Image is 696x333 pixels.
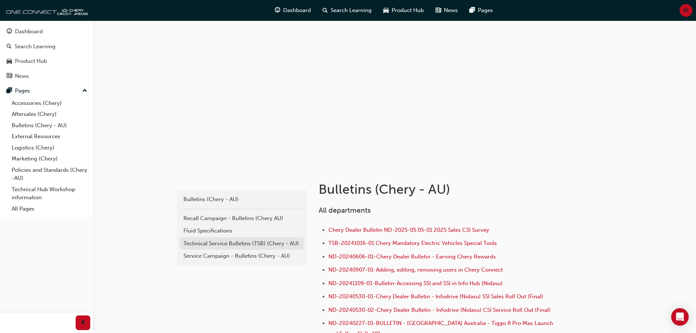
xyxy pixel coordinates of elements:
a: Accessories (Chery) [9,98,90,109]
span: news-icon [7,73,12,80]
span: guage-icon [275,6,280,15]
span: Dashboard [283,6,311,15]
a: car-iconProduct Hub [377,3,430,18]
div: Technical Service Bulletins (TSB) (Chery - AU) [183,239,300,248]
span: News [444,6,458,15]
span: news-icon [436,6,441,15]
span: car-icon [7,58,12,65]
a: ND-20240530-01-Chery Dealer Bulletin - Infodrive (Nidasu) SSI Sales Roll Out (Final) [328,293,543,300]
a: ND-20241109-01-Bulletin-Accessing SSI and SSI in Info Hub (Nidasu) [328,280,503,287]
button: Pages [3,84,90,98]
a: Policies and Standards (Chery -AU) [9,164,90,184]
span: pages-icon [7,88,12,94]
span: AE [683,6,689,15]
a: Dashboard [3,25,90,38]
a: Logistics (Chery) [9,142,90,154]
span: All departments [319,206,371,215]
div: Open Intercom Messenger [671,308,689,326]
a: Product Hub [3,54,90,68]
a: search-iconSearch Learning [317,3,377,18]
button: AE [680,4,692,17]
a: Recall Campaign - Bulletins (Chery AU) [180,212,304,225]
span: search-icon [7,43,12,50]
div: Product Hub [15,57,47,65]
a: TSB-20241016-01 Chery Mandatory Electric Vehicles Special Tools [328,240,497,246]
span: Product Hub [392,6,424,15]
a: Chery Dealer Bulletin ND-2025-05.05-01 2025 Sales CSI Survey [328,227,489,233]
a: External Resources [9,131,90,142]
span: search-icon [323,6,328,15]
span: Pages [478,6,493,15]
a: Service Campaign - Bulletins (Chery - AU) [180,250,304,262]
span: car-icon [383,6,389,15]
a: All Pages [9,203,90,215]
span: up-icon [82,86,87,96]
a: Fluid Specifications [180,224,304,237]
div: Search Learning [15,42,56,51]
h1: Bulletins (Chery - AU) [319,181,558,197]
a: ND-20240907-01-Adding, editing, removing users in Chery Connect [328,266,503,273]
a: news-iconNews [430,3,464,18]
span: Search Learning [331,6,372,15]
div: News [15,72,29,80]
a: guage-iconDashboard [269,3,317,18]
div: Dashboard [15,27,43,36]
a: ND-20240606-01-Chery Dealer Bulletin - Earning Chery Rewards [328,253,496,260]
a: Bulletins (Chery - AU) [9,120,90,131]
span: guage-icon [7,29,12,35]
a: Aftersales (Chery) [9,109,90,120]
button: DashboardSearch LearningProduct HubNews [3,23,90,84]
a: Marketing (Chery) [9,153,90,164]
a: Technical Hub Workshop information [9,184,90,203]
a: ND-20240530-02-Chery Dealer Bulletin - Infodrive (Nidasu) CSI Service Roll Out (Final) [328,307,551,313]
div: Fluid Specifications [183,227,300,235]
span: prev-icon [80,318,86,328]
div: Pages [15,87,30,95]
a: Search Learning [3,40,90,53]
div: Recall Campaign - Bulletins (Chery AU) [183,214,300,223]
span: pages-icon [469,6,475,15]
div: Bulletins (Chery - AU) [183,195,300,204]
div: Service Campaign - Bulletins (Chery - AU) [183,252,300,260]
a: Technical Service Bulletins (TSB) (Chery - AU) [180,237,304,250]
img: oneconnect [4,3,88,18]
a: pages-iconPages [464,3,499,18]
a: Bulletins (Chery - AU) [180,193,304,206]
a: News [3,69,90,83]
